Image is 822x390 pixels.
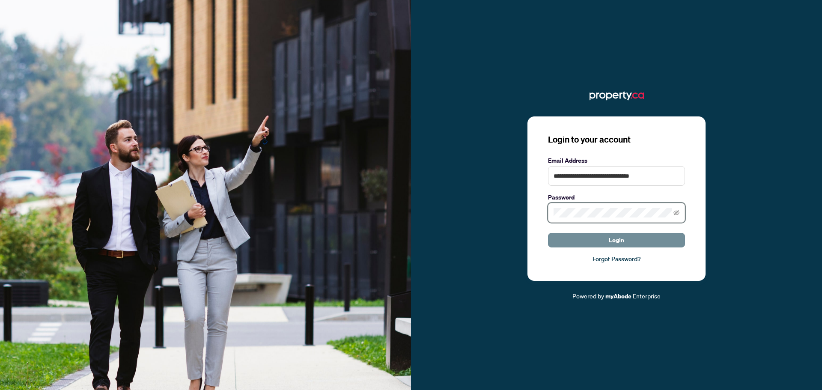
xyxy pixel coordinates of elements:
[661,208,671,218] keeper-lock: Open Keeper Popup
[548,193,685,202] label: Password
[572,292,604,300] span: Powered by
[548,233,685,247] button: Login
[633,292,661,300] span: Enterprise
[605,292,631,301] a: myAbode
[548,134,685,146] h3: Login to your account
[590,89,644,103] img: ma-logo
[548,156,685,165] label: Email Address
[548,254,685,264] a: Forgot Password?
[673,210,679,216] span: eye-invisible
[670,171,680,181] keeper-lock: Open Keeper Popup
[609,233,624,247] span: Login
